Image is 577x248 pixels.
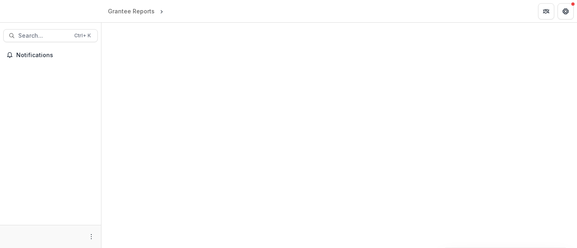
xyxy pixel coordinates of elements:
a: Grantee Reports [105,5,158,17]
nav: breadcrumb [105,5,200,17]
span: Notifications [16,52,95,59]
button: Notifications [3,49,98,62]
button: Get Help [558,3,574,19]
div: Grantee Reports [108,7,155,15]
span: Search... [18,32,69,39]
div: Ctrl + K [73,31,93,40]
button: Search... [3,29,98,42]
button: Partners [538,3,554,19]
button: More [86,232,96,242]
